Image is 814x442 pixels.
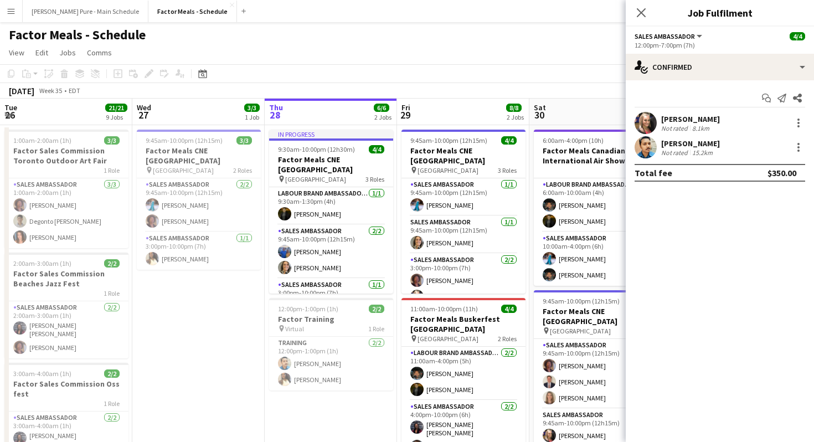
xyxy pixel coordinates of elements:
[790,32,805,40] span: 4/4
[534,232,658,286] app-card-role: Sales Ambassador2/210:00am-4:00pm (6h)[PERSON_NAME][PERSON_NAME]
[4,178,128,248] app-card-role: Sales Ambassador3/31:00am-2:00am (1h)[PERSON_NAME]Degonto [PERSON_NAME][PERSON_NAME]
[83,45,116,60] a: Comms
[137,178,261,232] app-card-role: Sales Ambassador2/29:45am-10:00pm (12h15m)[PERSON_NAME][PERSON_NAME]
[13,136,71,145] span: 1:00am-2:00am (1h)
[146,136,223,145] span: 9:45am-10:00pm (12h15m)
[13,259,71,268] span: 2:00am-3:00am (1h)
[661,148,690,157] div: Not rated
[137,130,261,270] app-job-card: 9:45am-10:00pm (12h15m)3/3Factor Meals CNE [GEOGRAPHIC_DATA] [GEOGRAPHIC_DATA]2 RolesSales Ambass...
[401,102,410,112] span: Fri
[410,305,478,313] span: 11:00am-10:00pm (11h)
[374,104,389,112] span: 6/6
[137,232,261,270] app-card-role: Sales Ambassador1/13:00pm-10:00pm (7h)[PERSON_NAME]
[104,166,120,174] span: 1 Role
[4,253,128,358] app-job-card: 2:00am-3:00am (1h)2/2Factor Sales Commission Beaches Jazz Fest1 RoleSales Ambassador2/22:00am-3:0...
[4,146,128,166] h3: Factor Sales Commission Toronto Outdoor Art Fair
[501,305,517,313] span: 4/4
[9,48,24,58] span: View
[498,335,517,343] span: 2 Roles
[104,369,120,378] span: 2/2
[498,166,517,174] span: 3 Roles
[4,269,128,289] h3: Factor Sales Commission Beaches Jazz Fest
[534,339,658,409] app-card-role: Sales Ambassador3/39:45am-10:00pm (12h15m)[PERSON_NAME][PERSON_NAME][PERSON_NAME]
[635,41,805,49] div: 12:00pm-7:00pm (7h)
[104,136,120,145] span: 3/3
[690,148,715,157] div: 15.2km
[690,124,712,132] div: 8.1km
[635,167,672,178] div: Total fee
[104,399,120,408] span: 1 Role
[543,297,620,305] span: 9:45am-10:00pm (12h15m)
[4,301,128,358] app-card-role: Sales Ambassador2/22:00am-3:00am (1h)[PERSON_NAME] [PERSON_NAME][PERSON_NAME]
[269,130,393,138] div: In progress
[401,347,526,400] app-card-role: Labour Brand Ambassadors2/211:00am-4:00pm (5h)[PERSON_NAME][PERSON_NAME]
[661,124,690,132] div: Not rated
[401,130,526,294] div: 9:45am-10:00pm (12h15m)4/4Factor Meals CNE [GEOGRAPHIC_DATA] [GEOGRAPHIC_DATA]3 RolesSales Ambass...
[661,114,720,124] div: [PERSON_NAME]
[534,130,658,286] div: 6:00am-4:00pm (10h)4/4Factor Meals Canadian International Air Show [GEOGRAPHIC_DATA]2 RolesLabour...
[55,45,80,60] a: Jobs
[269,155,393,174] h3: Factor Meals CNE [GEOGRAPHIC_DATA]
[285,175,346,183] span: [GEOGRAPHIC_DATA]
[244,104,260,112] span: 3/3
[507,113,524,121] div: 2 Jobs
[418,166,478,174] span: [GEOGRAPHIC_DATA]
[9,27,146,43] h1: Factor Meals - Schedule
[635,32,695,40] span: Sales Ambassador
[104,289,120,297] span: 1 Role
[543,136,604,145] span: 6:00am-4:00pm (10h)
[365,175,384,183] span: 3 Roles
[278,145,355,153] span: 9:30am-10:00pm (12h30m)
[369,305,384,313] span: 2/2
[410,136,487,145] span: 9:45am-10:00pm (12h15m)
[269,187,393,225] app-card-role: Labour Brand Ambassadors1/19:30am-1:30pm (4h)[PERSON_NAME]
[135,109,151,121] span: 27
[31,45,53,60] a: Edit
[626,6,814,20] h3: Job Fulfilment
[104,259,120,268] span: 2/2
[374,113,391,121] div: 2 Jobs
[534,146,658,166] h3: Factor Meals Canadian International Air Show [GEOGRAPHIC_DATA]
[267,109,283,121] span: 28
[506,104,522,112] span: 8/8
[4,45,29,60] a: View
[35,48,48,58] span: Edit
[69,86,80,95] div: EDT
[550,327,611,335] span: [GEOGRAPHIC_DATA]
[401,178,526,216] app-card-role: Sales Ambassador1/19:45am-10:00pm (12h15m)[PERSON_NAME]
[137,102,151,112] span: Wed
[418,335,478,343] span: [GEOGRAPHIC_DATA]
[269,279,393,316] app-card-role: Sales Ambassador1/13:00pm-10:00pm (7h)
[501,136,517,145] span: 4/4
[269,130,393,294] app-job-card: In progress9:30am-10:00pm (12h30m)4/4Factor Meals CNE [GEOGRAPHIC_DATA] [GEOGRAPHIC_DATA]3 RolesL...
[37,86,64,95] span: Week 35
[269,225,393,279] app-card-role: Sales Ambassador2/29:45am-10:00pm (12h15m)[PERSON_NAME][PERSON_NAME]
[626,54,814,80] div: Confirmed
[4,130,128,248] app-job-card: 1:00am-2:00am (1h)3/3Factor Sales Commission Toronto Outdoor Art Fair1 RoleSales Ambassador3/31:0...
[661,138,720,148] div: [PERSON_NAME]
[401,216,526,254] app-card-role: Sales Ambassador1/19:45am-10:00pm (12h15m)[PERSON_NAME]
[153,166,214,174] span: [GEOGRAPHIC_DATA]
[106,113,127,121] div: 9 Jobs
[368,325,384,333] span: 1 Role
[148,1,237,22] button: Factor Meals - Schedule
[369,145,384,153] span: 4/4
[137,146,261,166] h3: Factor Meals CNE [GEOGRAPHIC_DATA]
[269,298,393,390] app-job-card: 12:00pm-1:00pm (1h)2/2Factor Training Virtual1 RoleTraining2/212:00pm-1:00pm (1h)[PERSON_NAME][PE...
[23,1,148,22] button: [PERSON_NAME] Pure - Main Schedule
[269,314,393,324] h3: Factor Training
[87,48,112,58] span: Comms
[767,167,796,178] div: $350.00
[105,104,127,112] span: 21/21
[635,32,704,40] button: Sales Ambassador
[278,305,338,313] span: 12:00pm-1:00pm (1h)
[400,109,410,121] span: 29
[13,369,71,378] span: 3:00am-4:00am (1h)
[3,109,17,121] span: 26
[534,102,546,112] span: Sat
[401,254,526,307] app-card-role: Sales Ambassador2/23:00pm-10:00pm (7h)[PERSON_NAME][PERSON_NAME]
